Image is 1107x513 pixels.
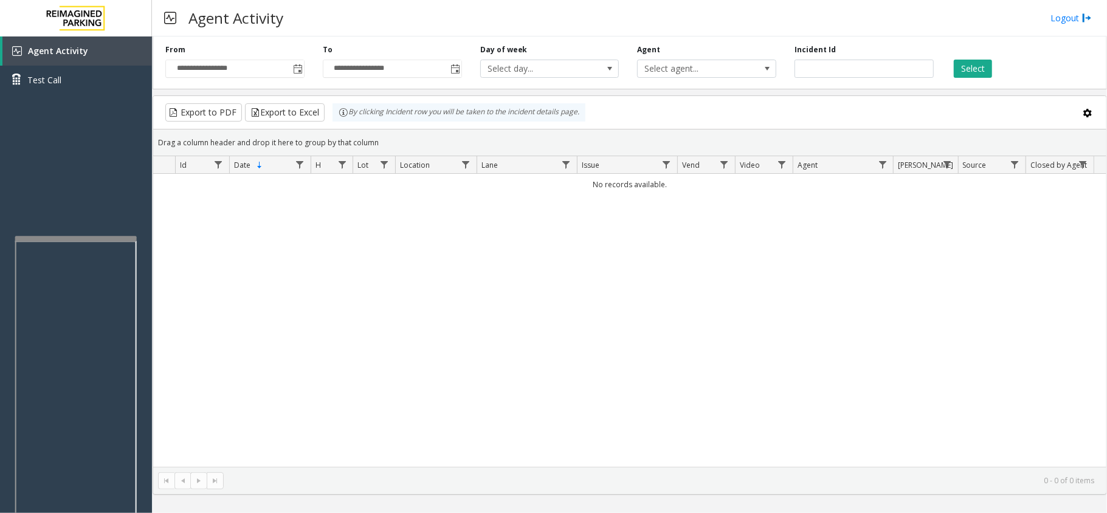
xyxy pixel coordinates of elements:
[180,160,187,170] span: Id
[448,60,461,77] span: Toggle popup
[682,160,700,170] span: Vend
[1030,160,1087,170] span: Closed by Agent
[234,160,250,170] span: Date
[637,44,660,55] label: Agent
[1082,12,1092,24] img: logout
[291,60,304,77] span: Toggle popup
[954,60,992,78] button: Select
[245,103,325,122] button: Export to Excel
[558,156,574,173] a: Lane Filter Menu
[339,108,348,117] img: infoIcon.svg
[458,156,474,173] a: Location Filter Menu
[798,160,818,170] span: Agent
[1050,12,1092,24] a: Logout
[316,160,321,170] span: H
[716,156,733,173] a: Vend Filter Menu
[231,475,1094,486] kendo-pager-info: 0 - 0 of 0 items
[358,160,369,170] span: Lot
[774,156,790,173] a: Video Filter Menu
[795,44,836,55] label: Incident Id
[400,160,430,170] span: Location
[12,46,22,56] img: 'icon'
[481,160,498,170] span: Lane
[376,156,392,173] a: Lot Filter Menu
[658,156,675,173] a: Issue Filter Menu
[1007,156,1023,173] a: Source Filter Menu
[638,60,748,77] span: Select agent...
[874,156,891,173] a: Agent Filter Menu
[334,156,350,173] a: H Filter Menu
[27,74,61,86] span: Test Call
[480,44,528,55] label: Day of week
[153,156,1106,467] div: Data table
[323,44,333,55] label: To
[182,3,289,33] h3: Agent Activity
[963,160,987,170] span: Source
[255,160,264,170] span: Sortable
[164,3,176,33] img: pageIcon
[481,60,591,77] span: Select day...
[333,103,585,122] div: By clicking Incident row you will be taken to the incident details page.
[165,103,242,122] button: Export to PDF
[740,160,760,170] span: Video
[165,44,185,55] label: From
[153,174,1106,195] td: No records available.
[898,160,954,170] span: [PERSON_NAME]
[939,156,955,173] a: Parker Filter Menu
[28,45,88,57] span: Agent Activity
[582,160,599,170] span: Issue
[210,156,227,173] a: Id Filter Menu
[153,132,1106,153] div: Drag a column header and drop it here to group by that column
[292,156,308,173] a: Date Filter Menu
[2,36,152,66] a: Agent Activity
[1075,156,1091,173] a: Closed by Agent Filter Menu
